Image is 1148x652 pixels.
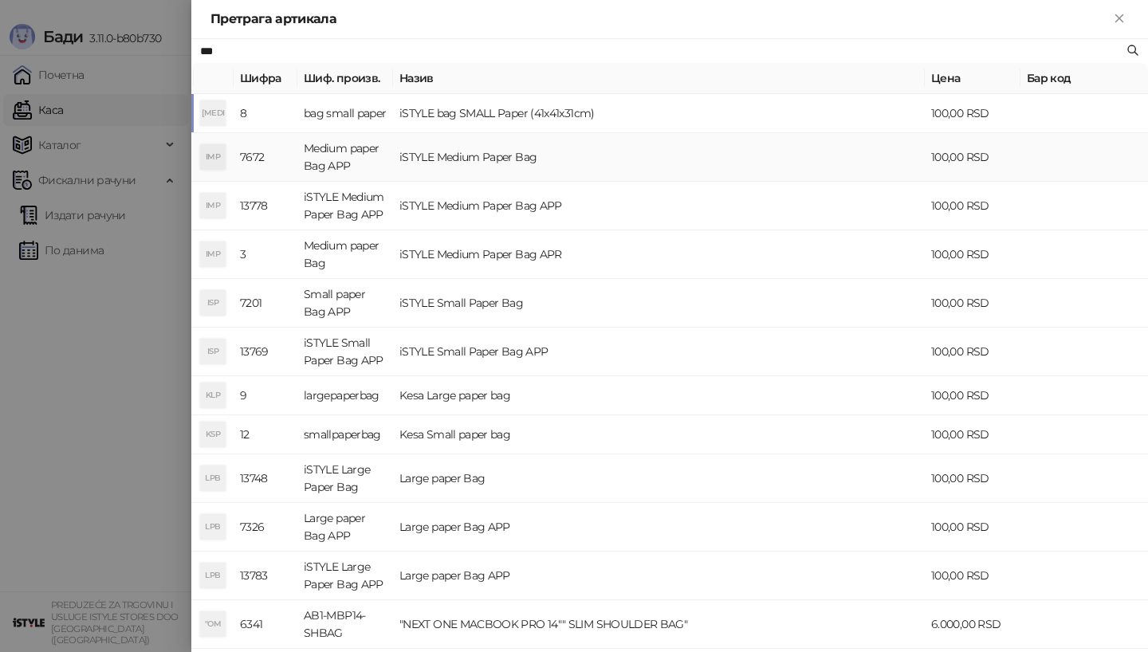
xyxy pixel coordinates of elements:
td: Kesa Large paper bag [393,376,925,415]
td: iSTYLE Small Paper Bag APP [297,328,393,376]
div: ISP [200,339,226,364]
td: Medium paper Bag APP [297,133,393,182]
div: ISP [200,290,226,316]
td: 7672 [234,133,297,182]
td: 100,00 RSD [925,503,1020,552]
td: iSTYLE Large Paper Bag APP [297,552,393,600]
td: Large paper Bag APP [393,503,925,552]
div: LPB [200,465,226,491]
td: 7201 [234,279,297,328]
td: 6.000,00 RSD [925,600,1020,649]
td: 100,00 RSD [925,182,1020,230]
td: 100,00 RSD [925,279,1020,328]
td: 100,00 RSD [925,230,1020,279]
td: 8 [234,94,297,133]
td: iSTYLE Small Paper Bag [393,279,925,328]
td: Large paper Bag [393,454,925,503]
td: 7326 [234,503,297,552]
td: 13783 [234,552,297,600]
td: iSTYLE Medium Paper Bag [393,133,925,182]
div: IMP [200,193,226,218]
td: bag small paper [297,94,393,133]
td: 9 [234,376,297,415]
td: 13769 [234,328,297,376]
td: iSTYLE Small Paper Bag APP [393,328,925,376]
td: Small paper Bag APP [297,279,393,328]
th: Бар код [1020,63,1148,94]
div: LPB [200,563,226,588]
td: iSTYLE Large Paper Bag [297,454,393,503]
td: 13748 [234,454,297,503]
td: 13778 [234,182,297,230]
div: KSP [200,422,226,447]
td: iSTYLE Medium Paper Bag APP [393,182,925,230]
td: 100,00 RSD [925,454,1020,503]
div: "OM [200,611,226,637]
td: Large paper Bag APP [393,552,925,600]
td: 100,00 RSD [925,133,1020,182]
th: Назив [393,63,925,94]
div: [MEDICAL_DATA] [200,100,226,126]
td: smallpaperbag [297,415,393,454]
button: Close [1110,10,1129,29]
th: Шифра [234,63,297,94]
td: 6341 [234,600,297,649]
td: 12 [234,415,297,454]
td: iSTYLE Medium Paper Bag APP [297,182,393,230]
th: Шиф. произв. [297,63,393,94]
td: Medium paper Bag [297,230,393,279]
div: IMP [200,242,226,267]
div: KLP [200,383,226,408]
td: "NEXT ONE MACBOOK PRO 14"" SLIM SHOULDER BAG" [393,600,925,649]
td: 100,00 RSD [925,376,1020,415]
td: 100,00 RSD [925,415,1020,454]
td: Large paper Bag APP [297,503,393,552]
td: 100,00 RSD [925,328,1020,376]
td: iSTYLE bag SMALL Paper (41x41x31cm) [393,94,925,133]
div: IMP [200,144,226,170]
td: iSTYLE Medium Paper Bag APR [393,230,925,279]
td: 100,00 RSD [925,552,1020,600]
td: Kesa Small paper bag [393,415,925,454]
th: Цена [925,63,1020,94]
td: 3 [234,230,297,279]
td: AB1-MBP14-SHBAG [297,600,393,649]
div: LPB [200,514,226,540]
div: Претрага артикала [210,10,1110,29]
td: largepaperbag [297,376,393,415]
td: 100,00 RSD [925,94,1020,133]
